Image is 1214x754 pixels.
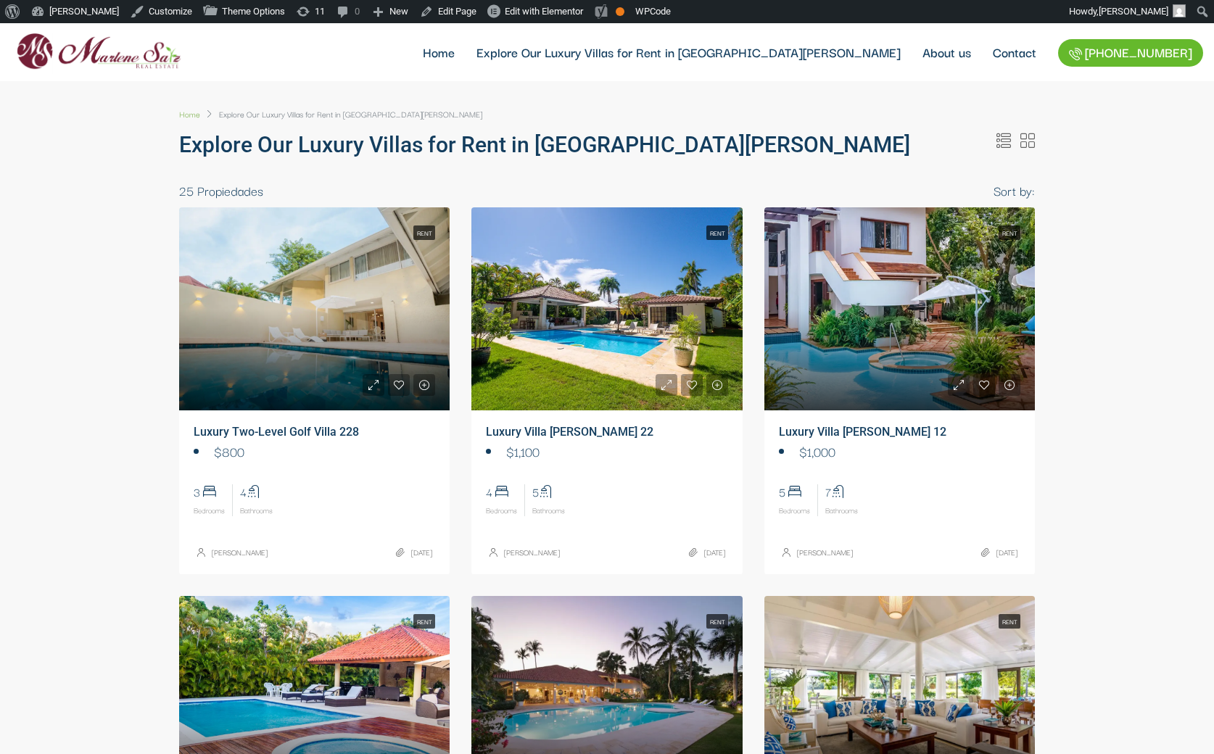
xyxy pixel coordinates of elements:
span: 7 [825,484,858,497]
a: Home [412,23,466,81]
li: Bedrooms [779,484,818,516]
a: Contact [982,23,1047,81]
span: 5 [532,484,565,497]
span: 4 [240,484,273,497]
a: [PERSON_NAME] [797,542,853,563]
img: logo [11,28,186,75]
div: [DATE] [396,542,432,563]
a: [PERSON_NAME] [504,542,560,563]
div: Sort by: [994,180,1035,202]
a: Luxury Two-Level Golf Villa 228 [194,425,359,439]
h1: Explore Our Luxury Villas for Rent in [GEOGRAPHIC_DATA][PERSON_NAME] [179,132,989,158]
span: Edit with Elementor [505,6,583,17]
li: Bathrooms [233,484,280,516]
a: [PERSON_NAME] [212,542,268,563]
a: Home [179,103,200,125]
span: 3 [194,484,225,497]
span: 5 [779,484,810,497]
a: Luxury Villa [PERSON_NAME] 22 [486,425,653,439]
li: Bedrooms [194,484,233,516]
li: Bathrooms [818,484,865,516]
div: OK [616,7,624,16]
div: [DATE] [689,542,725,563]
span: [PERSON_NAME] [1099,6,1168,17]
a: Explore Our Luxury Villas for Rent in [GEOGRAPHIC_DATA][PERSON_NAME] [466,23,912,81]
div: 25 Propiedades [179,180,994,202]
span: 4 [486,484,517,497]
div: [DATE] [981,542,1017,563]
li: Bedrooms [486,484,525,516]
li: Explore Our Luxury Villas for Rent in [GEOGRAPHIC_DATA][PERSON_NAME] [200,103,482,125]
a: About us [912,23,982,81]
li: $1,100 [486,441,727,463]
span: Home [179,107,200,120]
li: $800 [194,441,435,463]
a: [PHONE_NUMBER] [1058,39,1203,67]
li: $1,000 [779,441,1020,463]
a: Luxury Villa [PERSON_NAME] 12 [779,425,946,439]
li: Bathrooms [525,484,572,516]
